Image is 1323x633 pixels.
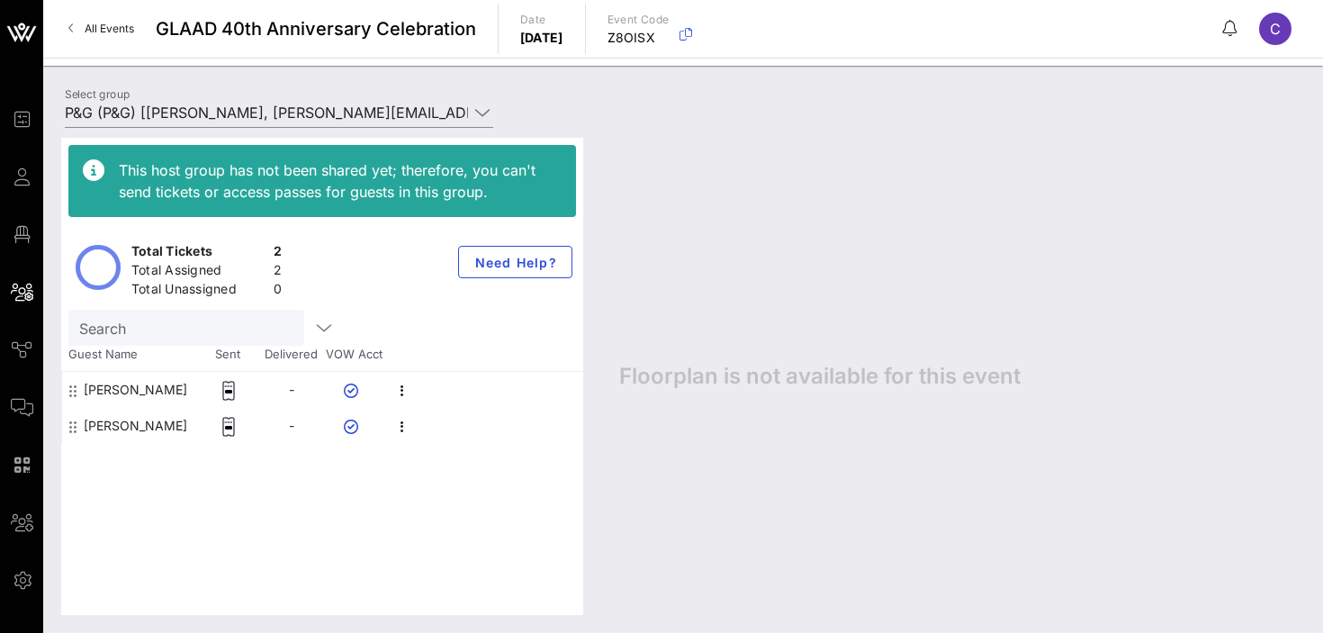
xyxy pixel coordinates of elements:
div: Damon Jones [84,408,187,444]
p: Date [520,11,563,29]
span: VOW Acct [322,346,385,364]
span: Sent [196,346,259,364]
span: - [289,418,294,433]
span: C [1270,20,1281,38]
div: 0 [274,280,282,303]
p: [DATE] [520,29,563,47]
div: Total Unassigned [131,280,266,303]
span: All Events [85,22,134,35]
span: GLAAD 40th Anniversary Celebration [156,15,476,42]
div: Total Assigned [131,261,266,284]
div: Brent Miller [84,372,187,408]
div: This host group has not been shared yet; therefore, you can't send tickets or access passes for g... [119,159,562,203]
p: Z8OISX [607,29,670,47]
span: Need Help? [473,255,557,270]
div: C [1259,13,1291,45]
button: Need Help? [458,246,572,278]
span: Delivered [259,346,322,364]
a: All Events [58,14,145,43]
span: Guest Name [61,346,196,364]
span: - [289,382,294,397]
span: Floorplan is not available for this event [619,363,1021,390]
label: Select group [65,87,130,101]
p: Event Code [607,11,670,29]
div: 2 [274,242,282,265]
div: 2 [274,261,282,284]
div: Total Tickets [131,242,266,265]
